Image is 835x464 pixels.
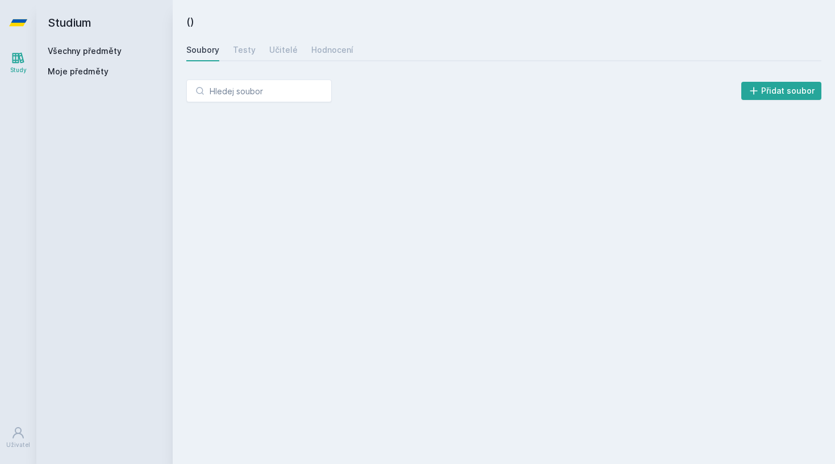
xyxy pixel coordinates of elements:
[186,80,332,102] input: Hledej soubor
[233,39,256,61] a: Testy
[48,66,108,77] span: Moje předměty
[269,44,298,56] div: Učitelé
[186,14,821,30] h2: ()
[311,39,353,61] a: Hodnocení
[6,441,30,449] div: Uživatel
[2,45,34,80] a: Study
[10,66,27,74] div: Study
[233,44,256,56] div: Testy
[741,82,822,100] button: Přidat soubor
[2,420,34,455] a: Uživatel
[269,39,298,61] a: Učitelé
[186,39,219,61] a: Soubory
[48,46,122,56] a: Všechny předměty
[311,44,353,56] div: Hodnocení
[186,44,219,56] div: Soubory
